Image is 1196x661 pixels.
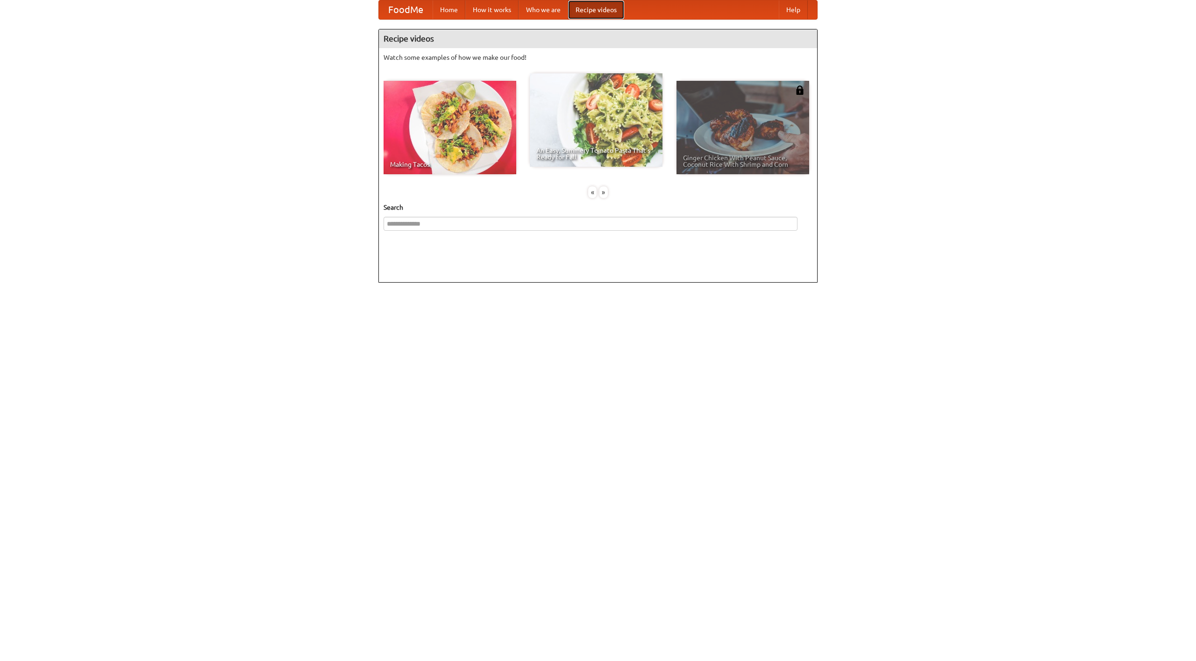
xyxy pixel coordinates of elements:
a: How it works [465,0,519,19]
img: 483408.png [795,85,804,95]
a: An Easy, Summery Tomato Pasta That's Ready for Fall [530,73,662,167]
h4: Recipe videos [379,29,817,48]
div: « [588,186,597,198]
a: FoodMe [379,0,433,19]
span: An Easy, Summery Tomato Pasta That's Ready for Fall [536,147,656,160]
a: Who we are [519,0,568,19]
h5: Search [384,203,812,212]
div: » [599,186,608,198]
span: Making Tacos [390,161,510,168]
a: Help [779,0,808,19]
a: Making Tacos [384,81,516,174]
a: Recipe videos [568,0,624,19]
a: Home [433,0,465,19]
p: Watch some examples of how we make our food! [384,53,812,62]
